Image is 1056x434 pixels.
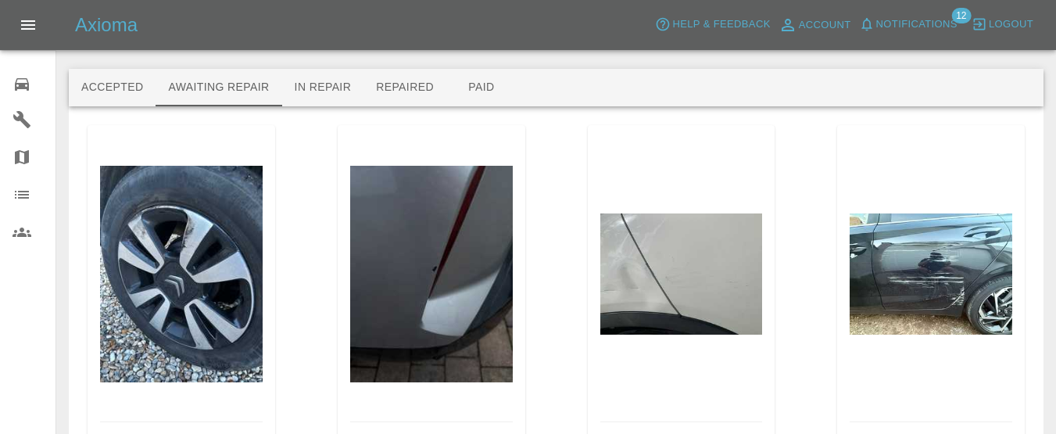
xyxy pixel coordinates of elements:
button: Awaiting Repair [156,69,281,106]
a: Account [775,13,855,38]
button: Open drawer [9,6,47,44]
button: Notifications [855,13,961,37]
span: Logout [989,16,1033,34]
h5: Axioma [75,13,138,38]
span: Notifications [876,16,958,34]
button: Help & Feedback [651,13,774,37]
button: Accepted [69,69,156,106]
button: Logout [968,13,1037,37]
button: In Repair [282,69,364,106]
span: Account [799,16,851,34]
button: Repaired [363,69,446,106]
button: Paid [446,69,517,106]
span: Help & Feedback [672,16,770,34]
span: 12 [951,8,971,23]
